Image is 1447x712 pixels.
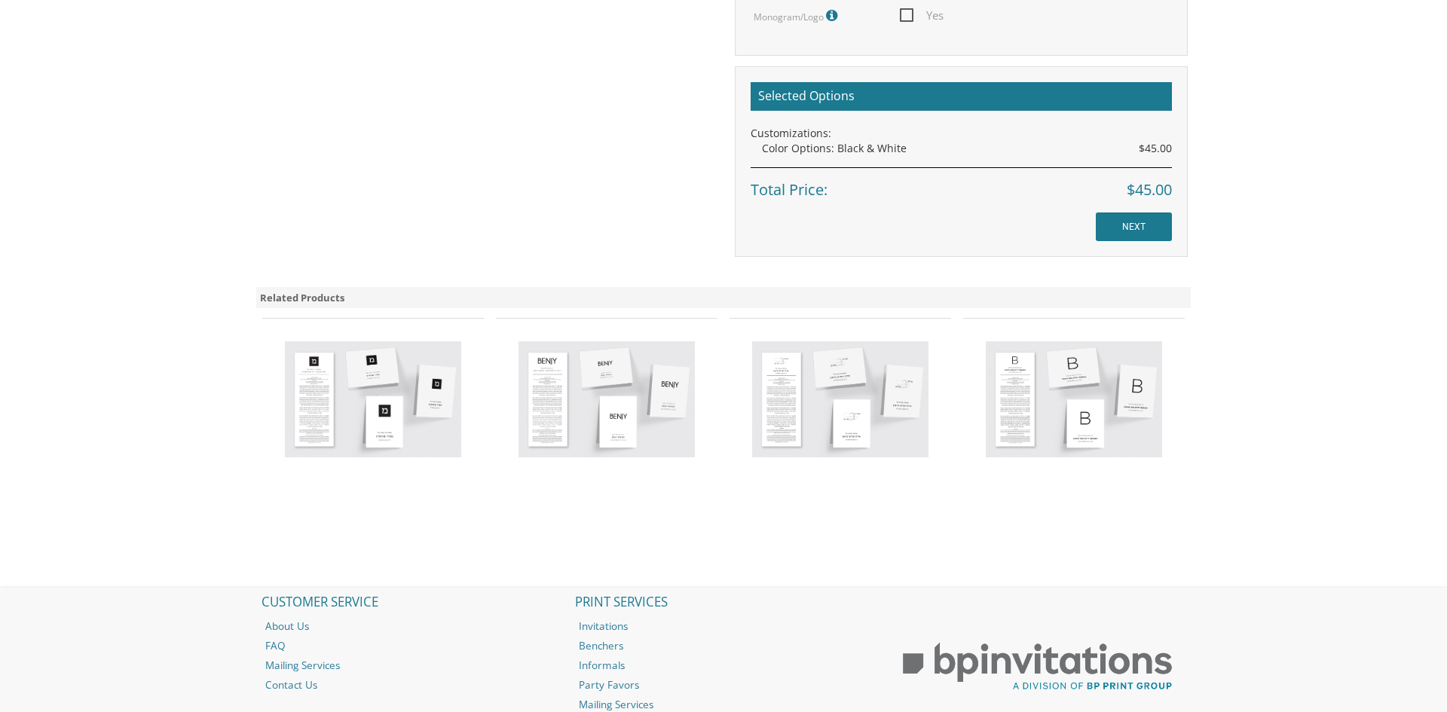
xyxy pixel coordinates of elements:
a: FAQ [254,636,566,655]
a: About Us [254,616,566,636]
img: BP Print Group [882,629,1194,704]
div: Total Price: [751,167,1172,201]
div: Related Products [256,287,1191,309]
input: NEXT [1096,212,1172,241]
a: Informals [567,655,880,675]
h2: Selected Options [751,82,1172,111]
a: Party Favors [567,675,880,695]
span: Yes [900,6,944,25]
span: $45.00 [1127,179,1172,201]
a: Contact Us [254,675,566,695]
a: Mailing Services [254,655,566,675]
img: Cardstock Bencher Style 12 [986,341,1162,457]
label: Monogram/Logo [754,6,841,26]
img: Cardstock Bencher Style 4 [285,341,461,457]
a: Benchers [567,636,880,655]
img: Cardstock Bencher Style 11 [752,341,928,457]
div: Color Options: Black & White [762,141,1172,156]
img: Cardstock Bencher Style 5 [519,341,695,457]
h2: PRINT SERVICES [567,588,880,616]
a: Invitations [567,616,880,636]
div: Customizations: [751,126,1172,141]
span: $45.00 [1139,141,1172,156]
h2: CUSTOMER SERVICE [254,588,566,616]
